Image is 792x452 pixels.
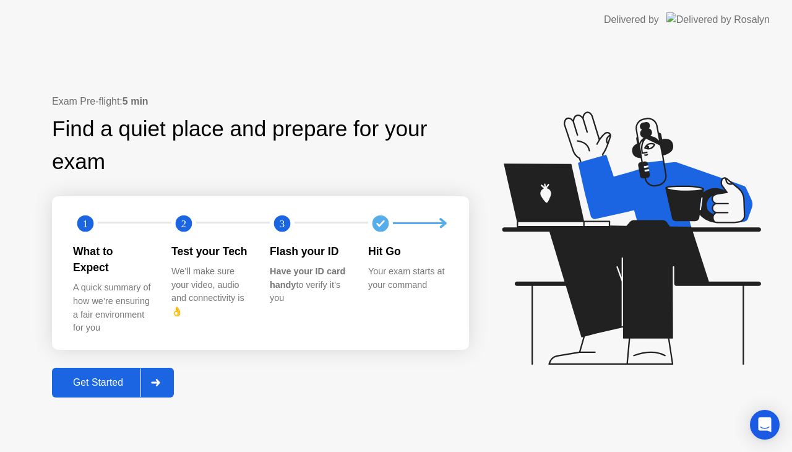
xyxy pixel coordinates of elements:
text: 3 [280,217,285,229]
b: 5 min [123,96,148,106]
div: What to Expect [73,243,152,276]
div: Test your Tech [171,243,250,259]
div: Flash your ID [270,243,348,259]
div: Find a quiet place and prepare for your exam [52,113,469,178]
img: Delivered by Rosalyn [666,12,770,27]
div: We’ll make sure your video, audio and connectivity is 👌 [171,265,250,318]
div: A quick summary of how we’re ensuring a fair environment for you [73,281,152,334]
div: Exam Pre-flight: [52,94,469,109]
div: Your exam starts at your command [368,265,447,292]
div: Hit Go [368,243,447,259]
b: Have your ID card handy [270,266,345,290]
text: 1 [83,217,88,229]
div: to verify it’s you [270,265,348,305]
div: Open Intercom Messenger [750,410,780,440]
button: Get Started [52,368,174,398]
div: Get Started [56,377,140,388]
text: 2 [181,217,186,229]
div: Delivered by [604,12,659,27]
